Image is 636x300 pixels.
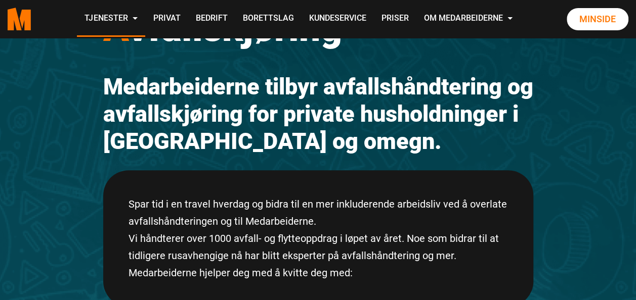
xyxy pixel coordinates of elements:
[188,1,235,37] a: Bedrift
[235,1,301,37] a: Borettslag
[103,73,533,155] h2: Medarbeiderne tilbyr avfallshåndtering og avfallskjøring for private husholdninger i [GEOGRAPHIC_...
[373,1,416,37] a: Priser
[77,1,145,37] a: Tjenester
[103,6,128,50] span: A
[567,8,628,30] a: Minside
[145,1,188,37] a: Privat
[416,1,520,37] a: Om Medarbeiderne
[301,1,373,37] a: Kundeservice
